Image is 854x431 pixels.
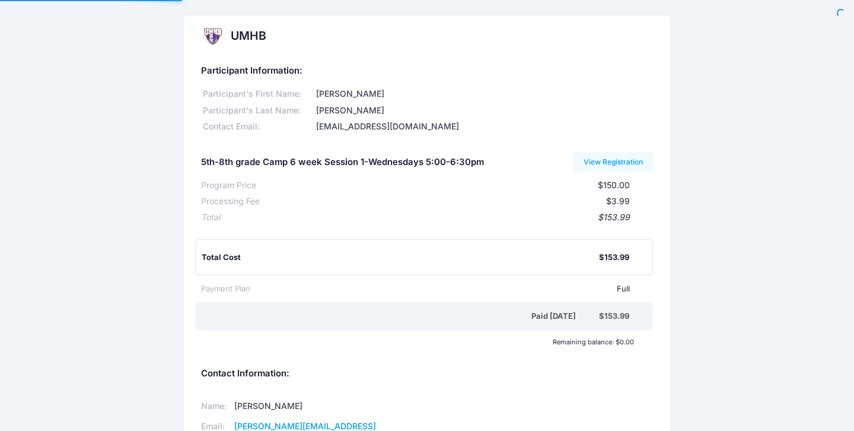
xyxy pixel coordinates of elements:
[202,252,599,264] div: Total Cost
[231,397,412,417] td: [PERSON_NAME]
[201,195,260,208] div: Processing Fee
[201,104,314,117] div: Participant's Last Name:
[201,211,220,224] div: Total
[220,211,630,224] div: $153.99
[201,66,653,77] h5: Participant Information:
[314,104,654,117] div: [PERSON_NAME]
[598,180,630,190] span: $150.00
[201,179,256,192] div: Program Price
[201,121,314,133] div: Contact Email:
[573,152,654,172] a: View Registration
[201,397,231,417] td: Name:
[231,29,266,43] h2: UMHB
[314,88,654,100] div: [PERSON_NAME]
[599,252,629,264] div: $153.99
[195,338,639,346] div: Remaining balance: $0.00
[201,283,250,295] div: Payment Plan
[203,310,599,322] div: Paid [DATE]
[314,121,654,133] div: [EMAIL_ADDRESS][DOMAIN_NAME]
[201,157,484,168] h5: 5th-8th grade Camp 6 week Session 1-Wednesdays 5:00-6:30pm
[260,195,630,208] div: $3.99
[201,88,314,100] div: Participant's First Name:
[201,369,653,379] h5: Contact Information:
[599,310,629,322] div: $153.99
[250,283,630,295] div: Full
